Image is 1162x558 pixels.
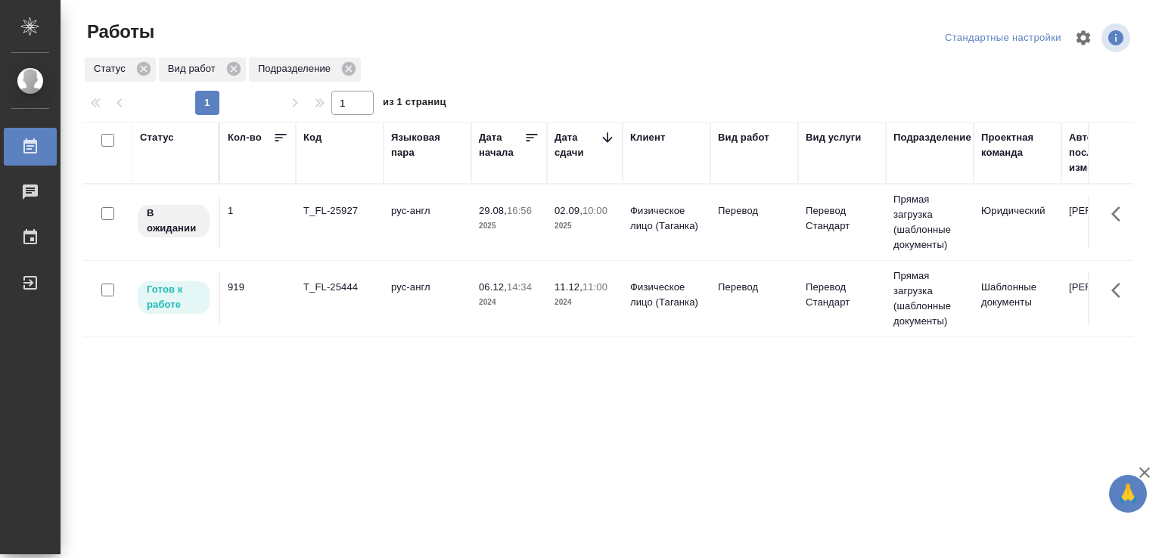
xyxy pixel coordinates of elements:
div: T_FL-25927 [303,203,376,219]
div: Подразделение [249,57,361,82]
p: Физическое лицо (Таганка) [630,280,703,310]
p: Перевод [718,280,791,295]
span: Посмотреть информацию [1101,23,1133,52]
p: 06.12, [479,281,507,293]
div: Код [303,130,322,145]
td: Шаблонные документы [974,272,1061,325]
div: Исполнитель назначен, приступать к работе пока рано [136,203,211,239]
div: Исполнитель может приступить к работе [136,280,211,315]
p: Подразделение [258,61,336,76]
div: Вид работ [718,130,769,145]
button: Здесь прячутся важные кнопки [1102,272,1139,308]
td: Прямая загрузка (шаблонные документы) [886,261,974,336]
p: 10:00 [583,205,607,216]
p: В ожидании [147,206,200,236]
td: 1 [220,196,296,249]
p: 2024 [479,295,539,310]
span: 🙏 [1115,478,1141,510]
td: рус-англ [384,272,471,325]
div: Языковая пара [391,130,464,160]
p: Перевод Стандарт [806,203,878,234]
button: 🙏 [1109,475,1147,513]
p: 2025 [479,219,539,234]
td: Юридический [974,196,1061,249]
div: Вид услуги [806,130,862,145]
div: Проектная команда [981,130,1054,160]
td: [PERSON_NAME] [1061,196,1149,249]
span: Работы [83,20,154,44]
td: Прямая загрузка (шаблонные документы) [886,184,974,260]
p: Вид работ [168,61,221,76]
p: 2024 [555,295,615,310]
div: Подразделение [893,130,971,145]
p: 14:34 [507,281,532,293]
p: Статус [94,61,131,76]
div: Кол-во [228,130,262,145]
span: Настроить таблицу [1065,20,1101,56]
td: 919 [220,272,296,325]
p: 16:56 [507,205,532,216]
div: Дата сдачи [555,130,600,160]
div: Автор последнего изменения [1069,130,1142,175]
p: 02.09, [555,205,583,216]
p: 11.12, [555,281,583,293]
p: Перевод [718,203,791,219]
div: split button [941,26,1065,50]
div: Вид работ [159,57,246,82]
p: 11:00 [583,281,607,293]
div: Статус [140,130,174,145]
p: Физическое лицо (Таганка) [630,203,703,234]
button: Здесь прячутся важные кнопки [1102,196,1139,232]
td: рус-англ [384,196,471,249]
div: T_FL-25444 [303,280,376,295]
p: Перевод Стандарт [806,280,878,310]
div: Статус [85,57,156,82]
div: Дата начала [479,130,524,160]
p: Готов к работе [147,282,200,312]
div: Клиент [630,130,665,145]
span: из 1 страниц [383,93,446,115]
p: 2025 [555,219,615,234]
td: [PERSON_NAME] [1061,272,1149,325]
p: 29.08, [479,205,507,216]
